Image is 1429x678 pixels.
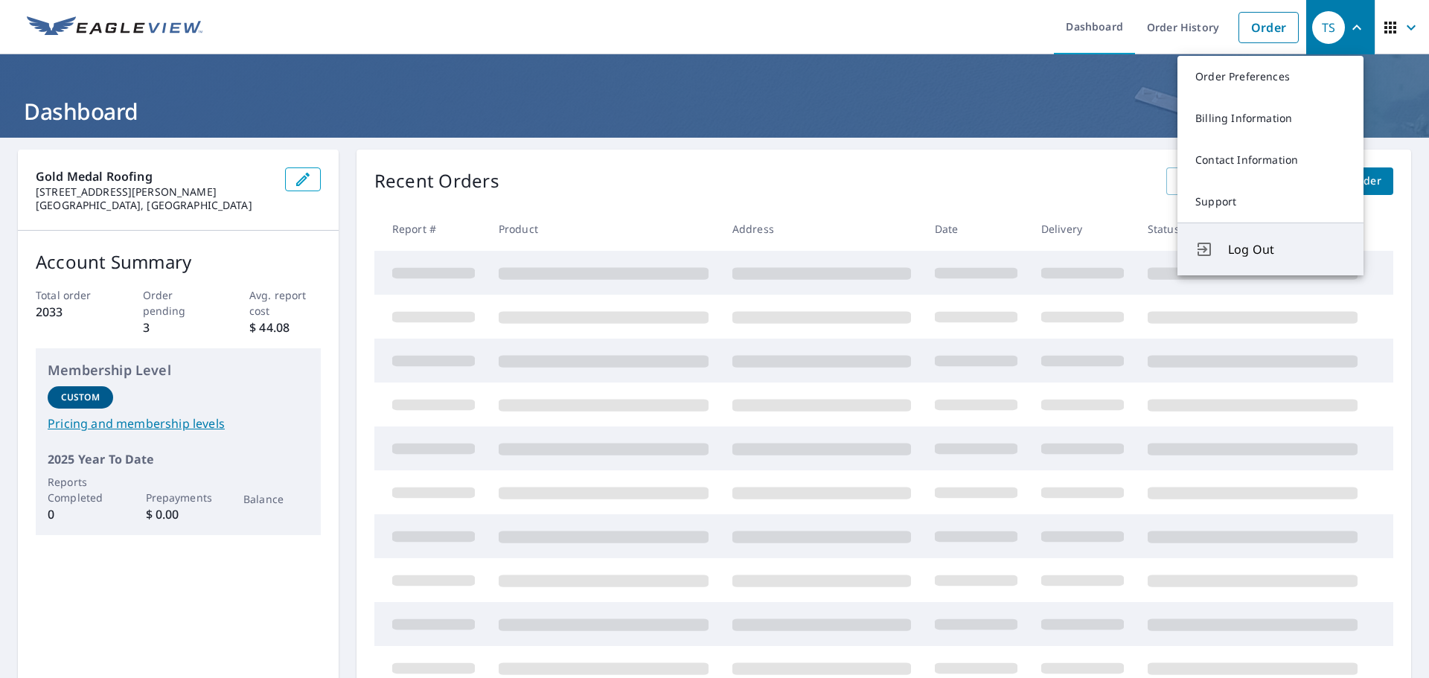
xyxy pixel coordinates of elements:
[18,96,1411,127] h1: Dashboard
[143,287,214,319] p: Order pending
[48,360,309,380] p: Membership Level
[720,207,923,251] th: Address
[61,391,100,404] p: Custom
[48,505,113,523] p: 0
[146,490,211,505] p: Prepayments
[146,505,211,523] p: $ 0.00
[1177,139,1364,181] a: Contact Information
[1238,12,1299,43] a: Order
[1136,207,1369,251] th: Status
[1166,167,1272,195] a: View All Orders
[36,287,107,303] p: Total order
[1177,56,1364,97] a: Order Preferences
[923,207,1029,251] th: Date
[48,450,309,468] p: 2025 Year To Date
[36,249,321,275] p: Account Summary
[249,319,321,336] p: $ 44.08
[36,199,273,212] p: [GEOGRAPHIC_DATA], [GEOGRAPHIC_DATA]
[374,167,499,195] p: Recent Orders
[48,415,309,432] a: Pricing and membership levels
[374,207,487,251] th: Report #
[243,491,309,507] p: Balance
[27,16,202,39] img: EV Logo
[143,319,214,336] p: 3
[1177,181,1364,223] a: Support
[1312,11,1345,44] div: TS
[1177,223,1364,275] button: Log Out
[1228,240,1346,258] span: Log Out
[36,185,273,199] p: [STREET_ADDRESS][PERSON_NAME]
[487,207,720,251] th: Product
[48,474,113,505] p: Reports Completed
[1177,97,1364,139] a: Billing Information
[36,303,107,321] p: 2033
[1029,207,1136,251] th: Delivery
[36,167,273,185] p: Gold Medal Roofing
[249,287,321,319] p: Avg. report cost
